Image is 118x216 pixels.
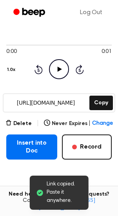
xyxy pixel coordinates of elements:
[36,119,39,128] span: |
[38,198,95,211] a: [EMAIL_ADDRESS][DOMAIN_NAME]
[92,120,113,128] span: Change
[6,63,18,76] button: 1.0x
[5,120,32,128] button: Delete
[44,120,113,128] button: Never Expires|Change
[6,48,16,56] span: 0:00
[8,5,52,20] a: Beep
[62,134,112,160] button: Record
[5,198,113,211] span: Contact us
[89,120,91,128] span: |
[89,96,113,110] button: Copy
[72,3,110,22] a: Log Out
[47,180,82,205] span: Link copied. Paste it anywhere.
[6,134,57,160] button: Insert into Doc
[102,48,112,56] span: 0:01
